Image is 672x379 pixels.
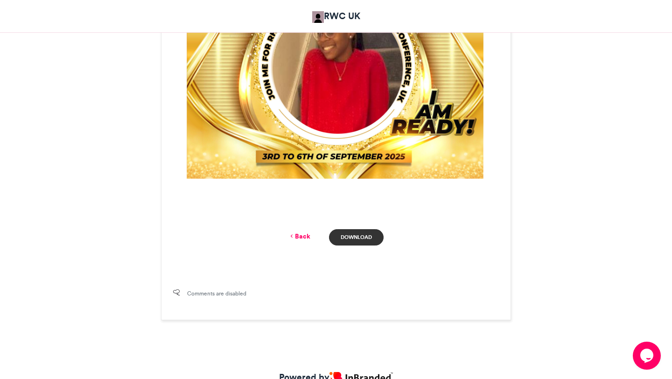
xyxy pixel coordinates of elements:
a: Back [288,232,310,241]
span: Comments are disabled [187,289,246,298]
iframe: chat widget [633,342,663,370]
a: RWC UK [312,9,360,23]
img: RWC UK [312,11,324,23]
a: Download [329,229,384,246]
